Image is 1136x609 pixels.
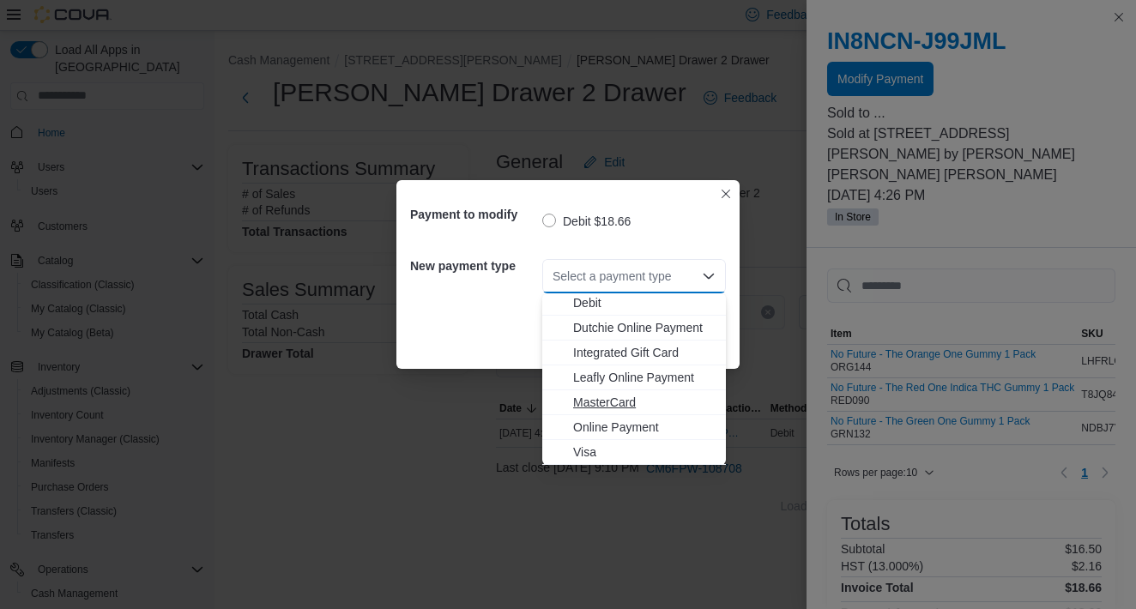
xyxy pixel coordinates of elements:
button: MasterCard [542,390,726,415]
label: Debit $18.66 [542,211,631,232]
h5: New payment type [410,249,539,283]
button: Integrated Gift Card [542,341,726,365]
button: Online Payment [542,415,726,440]
button: Close list of options [702,269,716,283]
h5: Payment to modify [410,197,539,232]
span: Dutchie Online Payment [573,319,716,336]
button: Closes this modal window [716,184,736,204]
span: Debit [573,294,716,311]
span: MasterCard [573,394,716,411]
button: Leafly Online Payment [542,365,726,390]
button: Debit [542,291,726,316]
span: Integrated Gift Card [573,344,716,361]
span: Leafly Online Payment [573,369,716,386]
span: Visa [573,443,716,461]
button: Visa [542,440,726,465]
button: Dutchie Online Payment [542,316,726,341]
input: Accessible screen reader label [553,266,554,286]
div: Choose from the following options [542,266,726,465]
span: Online Payment [573,419,716,436]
